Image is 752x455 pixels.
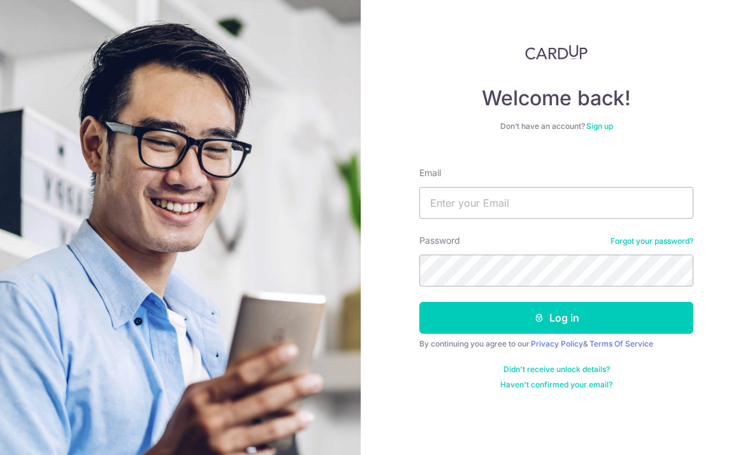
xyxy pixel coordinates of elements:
[419,121,693,131] div: Don’t have an account?
[589,339,653,348] a: Terms Of Service
[586,121,613,131] a: Sign up
[531,339,583,348] a: Privacy Policy
[419,302,693,334] button: Log in
[419,86,693,111] h4: Welcome back!
[525,45,588,60] img: CardUp Logo
[419,234,460,247] label: Password
[500,380,612,390] a: Haven't confirmed your email?
[419,167,441,179] label: Email
[611,236,693,246] a: Forgot your password?
[419,187,693,219] input: Enter your Email
[503,364,610,375] a: Didn't receive unlock details?
[419,339,693,349] div: By continuing you agree to our &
